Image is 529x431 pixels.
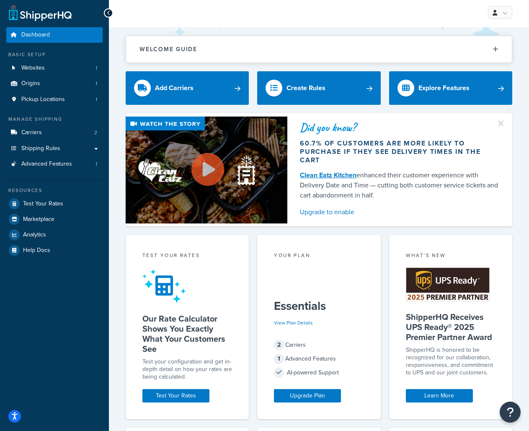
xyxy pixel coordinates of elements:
li: Origins [6,76,103,91]
div: Your Plan [274,252,364,261]
span: 2 [274,340,284,350]
li: Pickup Locations [6,92,103,107]
a: Analytics [6,227,103,242]
span: Pickup Locations [21,96,65,103]
a: Pickup Locations1 [6,92,103,107]
div: enhanced their customer experience with Delivery Date and Time — cutting both customer service ti... [300,170,500,200]
div: Create Rules [286,82,325,94]
h5: Our Rate Calculator Shows You Exactly What Your Customers See [142,314,232,354]
a: Test Your Rates [6,196,103,211]
div: Explore Features [418,82,470,94]
div: AI-powered Support [274,367,364,379]
a: Marketplace [6,212,103,227]
span: 1 [95,96,97,103]
li: Carriers [6,125,103,140]
span: Shipping Rules [21,145,60,152]
a: Add Carriers [126,71,249,105]
span: Origins [21,80,40,87]
a: Dashboard [6,27,103,43]
a: Advanced Features1 [6,156,103,172]
a: Test Your Rates [142,389,209,402]
div: Did you know? [300,122,500,133]
span: Analytics [23,231,46,239]
a: Explore Features [389,71,512,105]
button: Open Resource Center [500,402,521,423]
span: 1 [95,80,97,87]
p: ShipperHQ is honored to be recognized for our collaboration, responsiveness, and commitment to UP... [406,346,495,376]
a: Upgrade Plan [274,389,341,402]
div: Manage Shipping [6,116,103,123]
a: Shipping Rules [6,141,103,156]
span: Carriers [21,129,42,136]
li: Advanced Features [6,156,103,172]
div: Resources [6,187,103,194]
span: Websites [21,65,45,72]
span: Marketplace [23,216,54,223]
h5: Essentials [274,299,364,313]
span: Advanced Features [21,161,72,168]
button: Welcome Guide [126,36,512,62]
span: 1 [274,354,284,364]
a: Learn More [406,389,473,402]
a: View Plan Details [274,319,313,327]
a: Carriers2 [6,125,103,140]
div: Add Carriers [155,82,194,94]
h5: ShipperHQ Receives UPS Ready® 2025 Premier Partner Award [406,312,495,342]
span: Dashboard [21,31,50,39]
span: 1 [95,161,97,168]
div: What's New [406,252,495,261]
a: Websites1 [6,60,103,76]
div: Test your configuration and get in-depth detail on how your rates are being calculated. [142,358,232,381]
span: Help Docs [23,247,50,254]
a: Upgrade to enable [300,206,500,218]
div: Basic Setup [6,51,103,58]
div: 60.7% of customers are more likely to purchase if they see delivery times in the cart [300,139,500,164]
img: Video thumbnail [126,117,287,223]
div: Advanced Features [274,353,364,365]
span: 2 [94,129,97,136]
div: Test your rates [142,252,232,261]
li: Websites [6,60,103,76]
a: Origins1 [6,76,103,91]
a: Clean Eatz Kitchen [300,170,356,180]
a: Create Rules [257,71,380,105]
a: Help Docs [6,243,103,258]
span: Test Your Rates [23,200,63,208]
span: 1 [95,65,97,72]
h2: Welcome Guide [139,46,197,52]
div: Carriers [274,339,364,351]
